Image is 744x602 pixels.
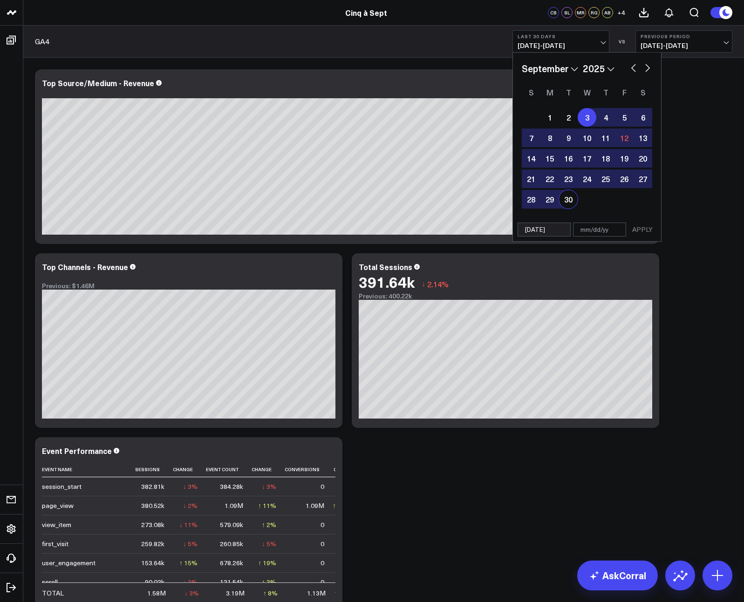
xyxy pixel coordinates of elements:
th: Event Count [206,462,252,477]
div: Total Sessions [359,262,412,272]
div: TOTAL [42,588,64,598]
span: 2.14% [427,279,449,289]
div: RG [588,7,600,18]
div: Tuesday [559,85,578,100]
div: ↓ 2% [183,501,198,510]
b: Last 30 Days [518,34,604,39]
th: Change [333,462,359,477]
div: 382.81k [141,482,164,491]
div: Wednesday [578,85,596,100]
div: 391.64k [359,273,415,290]
div: scroll [42,577,58,587]
div: Thursday [596,85,615,100]
button: Last 30 Days[DATE]-[DATE] [512,30,609,53]
input: mm/dd/yy [573,223,626,237]
button: APPLY [628,223,656,237]
div: Event Performance [42,446,112,456]
div: Friday [615,85,634,100]
div: ↓ 5% [183,539,198,548]
div: ↑ 3% [262,577,276,587]
span: + 4 [617,9,625,16]
div: 579.09k [220,520,243,529]
div: VS [614,39,631,44]
input: mm/dd/yy [518,223,571,237]
div: 1.09M [306,501,324,510]
a: AskCorral [577,561,658,590]
div: 1.09M [225,501,243,510]
div: ↓ 3% [183,482,198,491]
div: ↓ 2% [183,577,198,587]
div: 0 [321,520,324,529]
div: 1.13M [307,588,326,598]
div: Sunday [522,85,540,100]
div: AB [602,7,613,18]
div: ↓ 5% [262,539,276,548]
div: 380.52k [141,501,164,510]
div: 153.64k [141,558,164,568]
div: ↑ 19% [258,558,276,568]
div: 90.02k [145,577,164,587]
th: Change [252,462,285,477]
div: session_start [42,482,82,491]
a: GA4 [35,36,49,47]
div: Previous: $1.46M [42,282,335,290]
b: Previous Period [641,34,727,39]
div: 0 [321,577,324,587]
div: first_visit [42,539,68,548]
div: 0 [321,558,324,568]
div: ↓ 11% [179,520,198,529]
div: ↑ 11% [333,501,351,510]
div: page_view [42,501,74,510]
div: view_item [42,520,71,529]
div: ↑ 8% [263,588,278,598]
div: 1.58M [147,588,166,598]
div: 121.54k [220,577,243,587]
div: ↑ 2% [262,520,276,529]
div: CS [548,7,559,18]
div: ↓ 3% [184,588,199,598]
button: Previous Period[DATE]-[DATE] [635,30,732,53]
div: 678.26k [220,558,243,568]
div: 0 [321,539,324,548]
th: Event Name [42,462,135,477]
div: Top Source/Medium - Revenue [42,78,154,88]
div: ↑ 11% [258,501,276,510]
div: ↑ 12% [334,588,352,598]
div: 384.28k [220,482,243,491]
div: 273.08k [141,520,164,529]
div: 260.85k [220,539,243,548]
a: Cinq à Sept [345,7,387,18]
th: Sessions [135,462,173,477]
th: Conversions [285,462,333,477]
div: user_engagement [42,558,96,568]
div: 259.82k [141,539,164,548]
div: Top Channels - Revenue [42,262,128,272]
div: MR [575,7,586,18]
div: ↑ 15% [179,558,198,568]
span: [DATE] - [DATE] [518,42,604,49]
div: ↓ 3% [262,482,276,491]
div: 0 [321,482,324,491]
th: Change [173,462,206,477]
div: SL [561,7,573,18]
button: +4 [615,7,627,18]
span: [DATE] - [DATE] [641,42,727,49]
div: Saturday [634,85,652,100]
div: Monday [540,85,559,100]
span: ↓ [422,278,425,290]
div: 3.19M [226,588,245,598]
div: Previous: 400.22k [359,292,652,300]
